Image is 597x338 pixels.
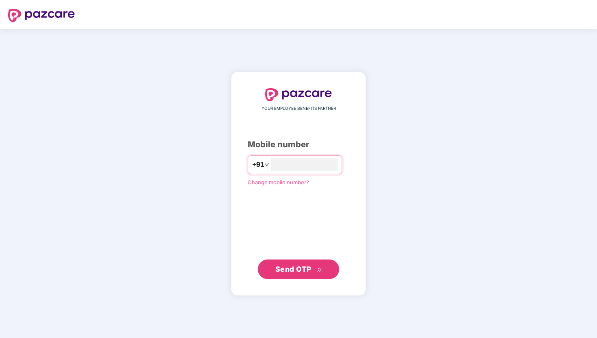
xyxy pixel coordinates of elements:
[248,179,309,185] a: Change mobile number?
[258,259,339,279] button: Send OTPdouble-right
[248,138,349,151] div: Mobile number
[275,265,312,273] span: Send OTP
[264,162,269,167] span: down
[252,159,264,170] span: +91
[261,105,336,112] span: YOUR EMPLOYEE BENEFITS PARTNER
[317,267,322,273] span: double-right
[265,88,332,101] img: logo
[8,9,75,22] img: logo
